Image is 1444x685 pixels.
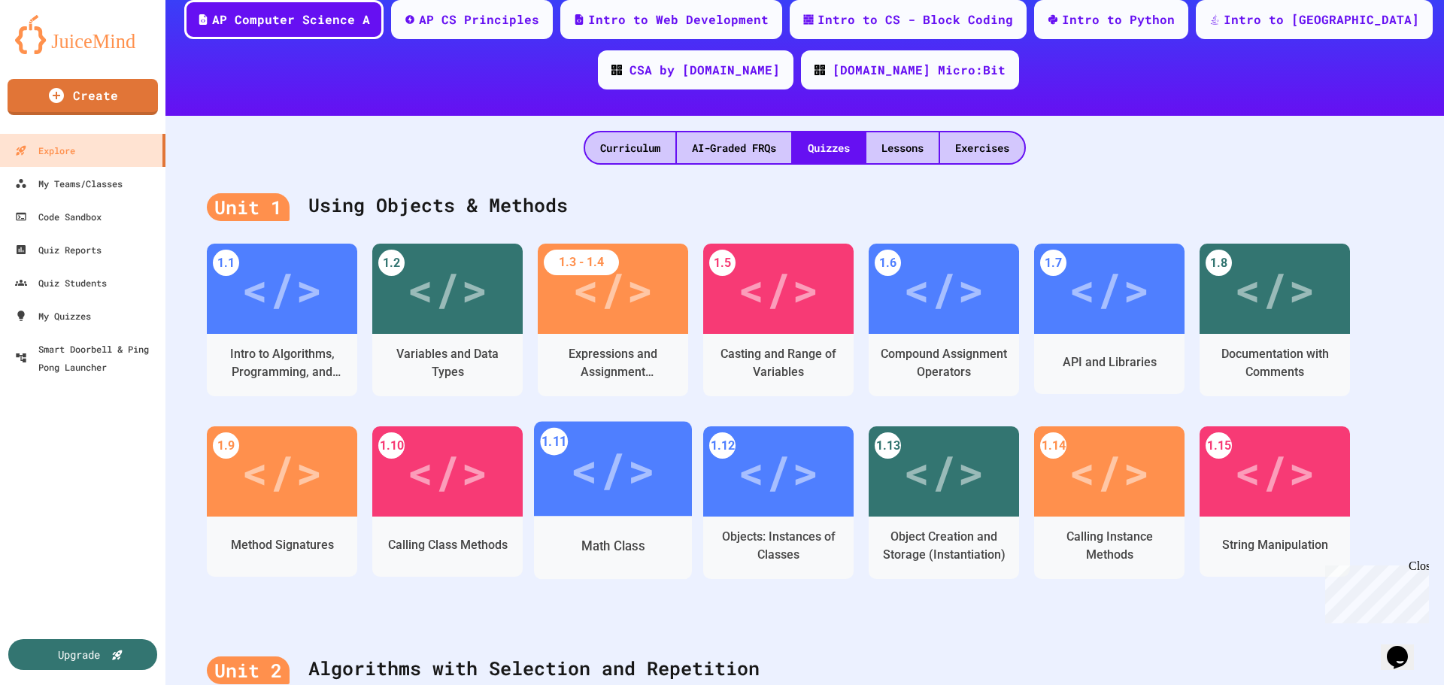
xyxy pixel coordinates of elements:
[231,536,334,554] div: Method Signatures
[1234,438,1315,505] div: </>
[15,241,102,259] div: Quiz Reports
[1045,528,1173,564] div: Calling Instance Methods
[6,6,104,95] div: Chat with us now!Close
[793,132,865,163] div: Quizzes
[815,65,825,75] img: CODE_logo_RGB.png
[880,528,1008,564] div: Object Creation and Storage (Instantiation)
[903,255,984,323] div: </>
[15,307,91,325] div: My Quizzes
[1319,559,1429,623] iframe: chat widget
[8,79,158,115] a: Create
[833,61,1006,79] div: [DOMAIN_NAME] Micro:Bit
[1069,255,1150,323] div: </>
[1063,353,1157,371] div: API and Libraries
[213,432,239,459] div: 1.9
[540,428,568,456] div: 1.11
[940,132,1024,163] div: Exercises
[1062,11,1175,29] div: Intro to Python
[15,274,107,292] div: Quiz Students
[1381,625,1429,670] iframe: chat widget
[738,255,819,323] div: </>
[544,250,619,275] div: 1.3 - 1.4
[218,345,346,381] div: Intro to Algorithms, Programming, and Compilers
[1206,432,1232,459] div: 1.15
[378,432,405,459] div: 1.10
[1234,255,1315,323] div: </>
[1040,250,1066,276] div: 1.7
[212,11,370,29] div: AP Computer Science A
[714,345,842,381] div: Casting and Range of Variables
[207,193,290,222] div: Unit 1
[15,174,123,192] div: My Teams/Classes
[15,340,159,376] div: Smart Doorbell & Ping Pong Launcher
[407,438,488,505] div: </>
[388,536,508,554] div: Calling Class Methods
[875,432,901,459] div: 1.13
[1211,345,1339,381] div: Documentation with Comments
[419,11,539,29] div: AP CS Principles
[549,345,677,381] div: Expressions and Assignment Statements
[581,536,645,555] div: Math Class
[407,255,488,323] div: </>
[1222,536,1328,554] div: String Manipulation
[15,15,150,54] img: logo-orange.svg
[241,438,323,505] div: </>
[15,208,102,226] div: Code Sandbox
[611,65,622,75] img: CODE_logo_RGB.png
[738,438,819,505] div: </>
[1069,438,1150,505] div: </>
[15,141,75,159] div: Explore
[58,647,100,662] div: Upgrade
[714,528,842,564] div: Objects: Instances of Classes
[709,250,736,276] div: 1.5
[677,132,791,163] div: AI-Graded FRQs
[213,250,239,276] div: 1.1
[875,250,901,276] div: 1.6
[1206,250,1232,276] div: 1.8
[880,345,1008,381] div: Compound Assignment Operators
[818,11,1013,29] div: Intro to CS - Block Coding
[207,656,290,685] div: Unit 2
[903,438,984,505] div: </>
[1224,11,1419,29] div: Intro to [GEOGRAPHIC_DATA]
[570,433,655,505] div: </>
[572,255,654,323] div: </>
[384,345,511,381] div: Variables and Data Types
[378,250,405,276] div: 1.2
[866,132,939,163] div: Lessons
[585,132,675,163] div: Curriculum
[588,11,769,29] div: Intro to Web Development
[241,255,323,323] div: </>
[629,61,780,79] div: CSA by [DOMAIN_NAME]
[1040,432,1066,459] div: 1.14
[709,432,736,459] div: 1.12
[207,176,1403,236] div: Using Objects & Methods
